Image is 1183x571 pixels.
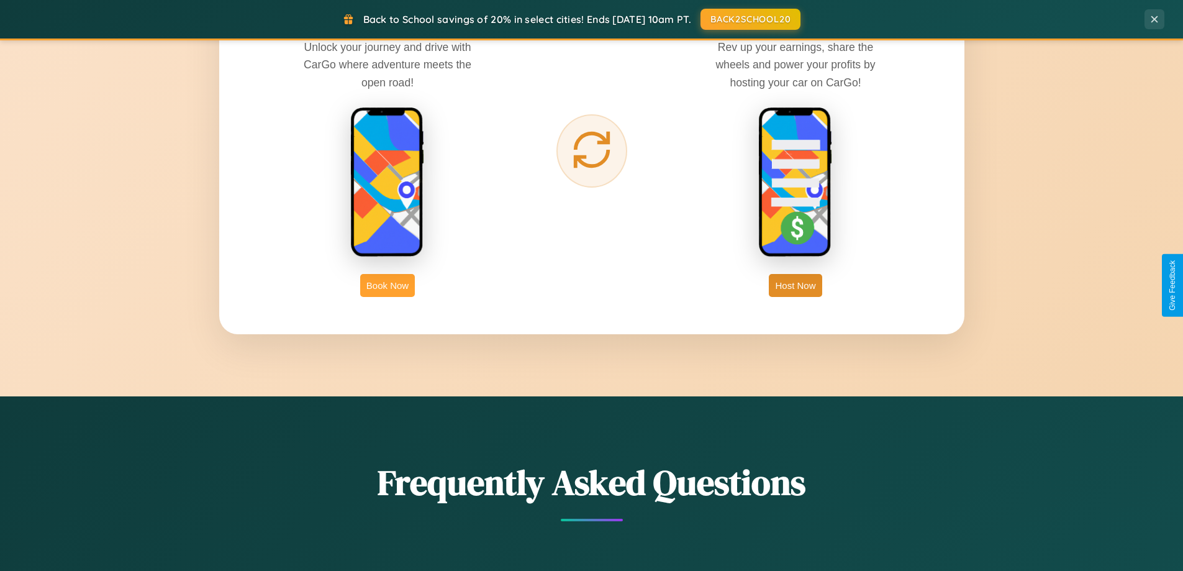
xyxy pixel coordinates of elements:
div: Give Feedback [1168,260,1177,311]
img: host phone [758,107,833,258]
button: Host Now [769,274,822,297]
button: BACK2SCHOOL20 [700,9,800,30]
button: Book Now [360,274,415,297]
p: Rev up your earnings, share the wheels and power your profits by hosting your car on CarGo! [702,39,889,91]
span: Back to School savings of 20% in select cities! Ends [DATE] 10am PT. [363,13,691,25]
h2: Frequently Asked Questions [219,459,964,506]
img: rent phone [350,107,425,258]
p: Unlock your journey and drive with CarGo where adventure meets the open road! [294,39,481,91]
